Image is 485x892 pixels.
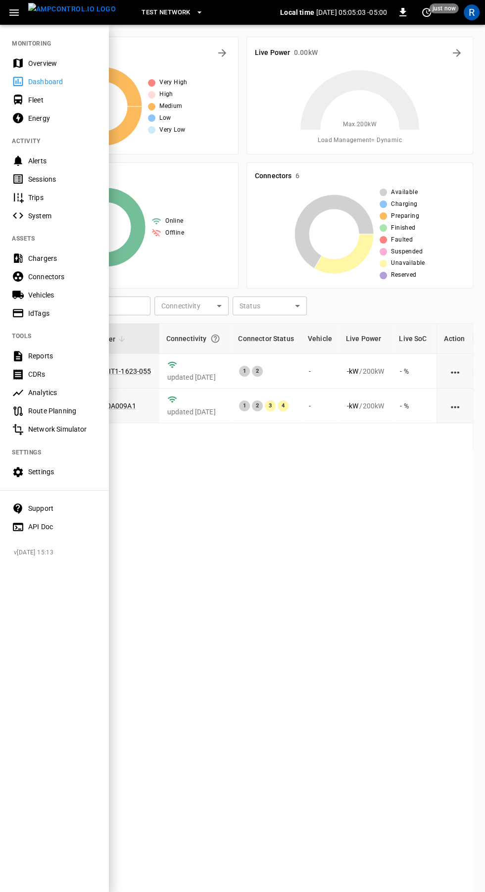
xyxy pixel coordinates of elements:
div: IdTags [28,308,97,318]
div: Trips [28,193,97,202]
div: Chargers [28,253,97,263]
button: set refresh interval [419,4,435,20]
div: Network Simulator [28,424,97,434]
div: Fleet [28,95,97,105]
div: API Doc [28,522,97,532]
div: Reports [28,351,97,361]
img: ampcontrol.io logo [28,3,116,15]
div: Sessions [28,174,97,184]
div: profile-icon [464,4,480,20]
div: Route Planning [28,406,97,416]
div: System [28,211,97,221]
div: Alerts [28,156,97,166]
div: Analytics [28,388,97,397]
div: CDRs [28,369,97,379]
span: just now [430,3,459,13]
span: v [DATE] 15:13 [14,548,101,558]
p: [DATE] 05:05:03 -05:00 [316,7,387,17]
span: Test Network [142,7,190,18]
div: Dashboard [28,77,97,87]
div: Support [28,503,97,513]
p: Local time [280,7,314,17]
div: Vehicles [28,290,97,300]
div: Overview [28,58,97,68]
div: Settings [28,467,97,477]
div: Energy [28,113,97,123]
div: Connectors [28,272,97,282]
